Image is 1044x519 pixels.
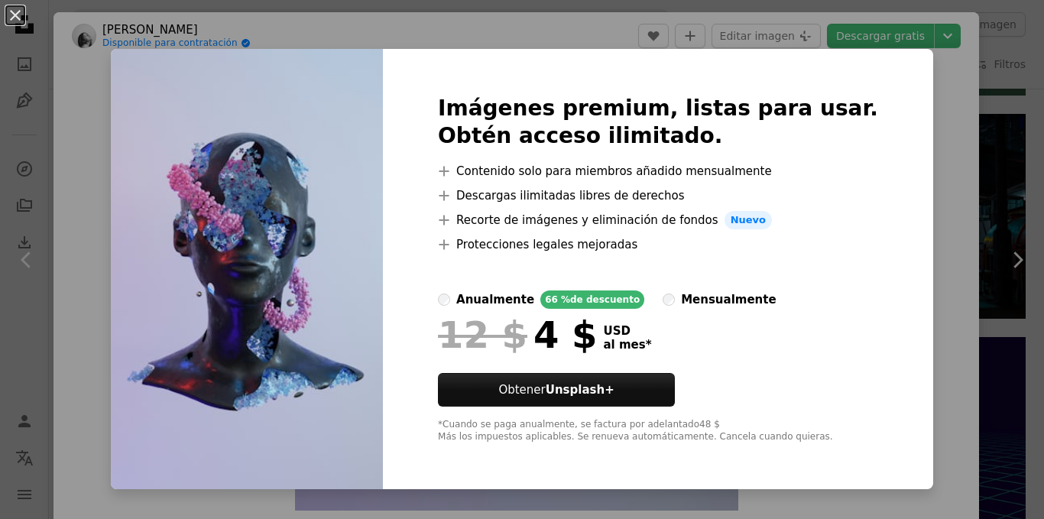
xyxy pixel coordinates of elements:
[456,290,534,309] div: anualmente
[725,211,772,229] span: Nuevo
[663,294,675,306] input: mensualmente
[438,162,878,180] li: Contenido solo para miembros añadido mensualmente
[438,211,878,229] li: Recorte de imágenes y eliminación de fondos
[438,95,878,150] h2: Imágenes premium, listas para usar. Obtén acceso ilimitado.
[540,290,644,309] div: 66 % de descuento
[603,338,651,352] span: al mes *
[438,315,527,355] span: 12 $
[438,294,450,306] input: anualmente66 %de descuento
[681,290,776,309] div: mensualmente
[438,373,675,407] button: ObtenerUnsplash+
[546,383,614,397] strong: Unsplash+
[438,235,878,254] li: Protecciones legales mejoradas
[438,187,878,205] li: Descargas ilimitadas libres de derechos
[603,324,651,338] span: USD
[438,419,878,443] div: *Cuando se paga anualmente, se factura por adelantado 48 $ Más los impuestos aplicables. Se renue...
[111,49,383,489] img: photo-1641391503184-a2131018701b
[438,315,597,355] div: 4 $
